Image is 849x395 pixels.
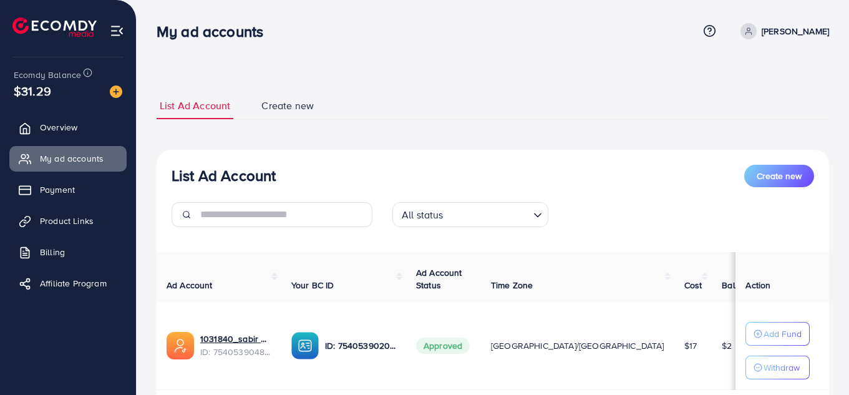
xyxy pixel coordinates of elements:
div: Search for option [392,202,548,227]
span: Ecomdy Balance [14,69,81,81]
span: Create new [757,170,802,182]
a: Billing [9,240,127,265]
a: 1031840_sabir gabool_1755668612357 [200,333,271,345]
h3: My ad accounts [157,22,273,41]
p: Add Fund [764,326,802,341]
span: All status [399,206,446,224]
p: [PERSON_NAME] [762,24,829,39]
span: $31.29 [14,82,51,100]
span: Your BC ID [291,279,334,291]
a: Payment [9,177,127,202]
a: Product Links [9,208,127,233]
span: Balance [722,279,755,291]
img: menu [110,24,124,38]
span: Payment [40,183,75,196]
span: Ad Account [167,279,213,291]
p: Withdraw [764,360,800,375]
span: Billing [40,246,65,258]
span: My ad accounts [40,152,104,165]
button: Withdraw [745,356,810,379]
span: Time Zone [491,279,533,291]
span: Create new [261,99,314,113]
span: Product Links [40,215,94,227]
img: image [110,85,122,98]
a: Overview [9,115,127,140]
span: $17 [684,339,697,352]
span: Affiliate Program [40,277,107,290]
span: Cost [684,279,702,291]
button: Add Fund [745,322,810,346]
span: Ad Account Status [416,266,462,291]
div: <span class='underline'>1031840_sabir gabool_1755668612357</span></br>7540539048218099720 [200,333,271,358]
button: Create new [744,165,814,187]
a: My ad accounts [9,146,127,171]
a: [PERSON_NAME] [735,23,829,39]
p: ID: 7540539020598689809 [325,338,396,353]
span: $2 [722,339,732,352]
img: ic-ba-acc.ded83a64.svg [291,332,319,359]
input: Search for option [447,203,528,224]
span: [GEOGRAPHIC_DATA]/[GEOGRAPHIC_DATA] [491,339,664,352]
img: logo [12,17,97,37]
a: Affiliate Program [9,271,127,296]
span: ID: 7540539048218099720 [200,346,271,358]
span: Approved [416,338,470,354]
img: ic-ads-acc.e4c84228.svg [167,332,194,359]
span: Action [745,279,770,291]
span: List Ad Account [160,99,230,113]
h3: List Ad Account [172,167,276,185]
span: Overview [40,121,77,134]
